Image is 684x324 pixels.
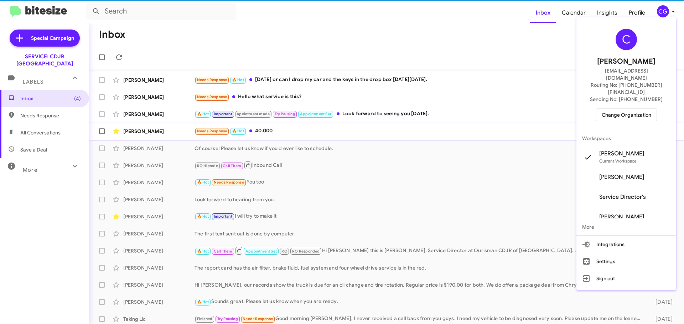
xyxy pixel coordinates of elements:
[585,81,668,96] span: Routing No: [PHONE_NUMBER][FINANCIAL_ID]
[599,158,637,164] span: Current Workspace
[599,213,644,221] span: [PERSON_NAME]
[576,130,676,147] span: Workspaces
[597,56,655,67] span: [PERSON_NAME]
[616,29,637,50] div: C
[576,253,676,270] button: Settings
[602,109,651,121] span: Change Organization
[576,270,676,287] button: Sign out
[599,150,644,157] span: [PERSON_NAME]
[576,236,676,253] button: Integrations
[590,96,663,103] span: Sending No: [PHONE_NUMBER]
[576,218,676,235] span: More
[599,193,646,201] span: Service Director's
[596,108,657,121] button: Change Organization
[599,174,644,181] span: [PERSON_NAME]
[585,67,668,81] span: [EMAIL_ADDRESS][DOMAIN_NAME]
